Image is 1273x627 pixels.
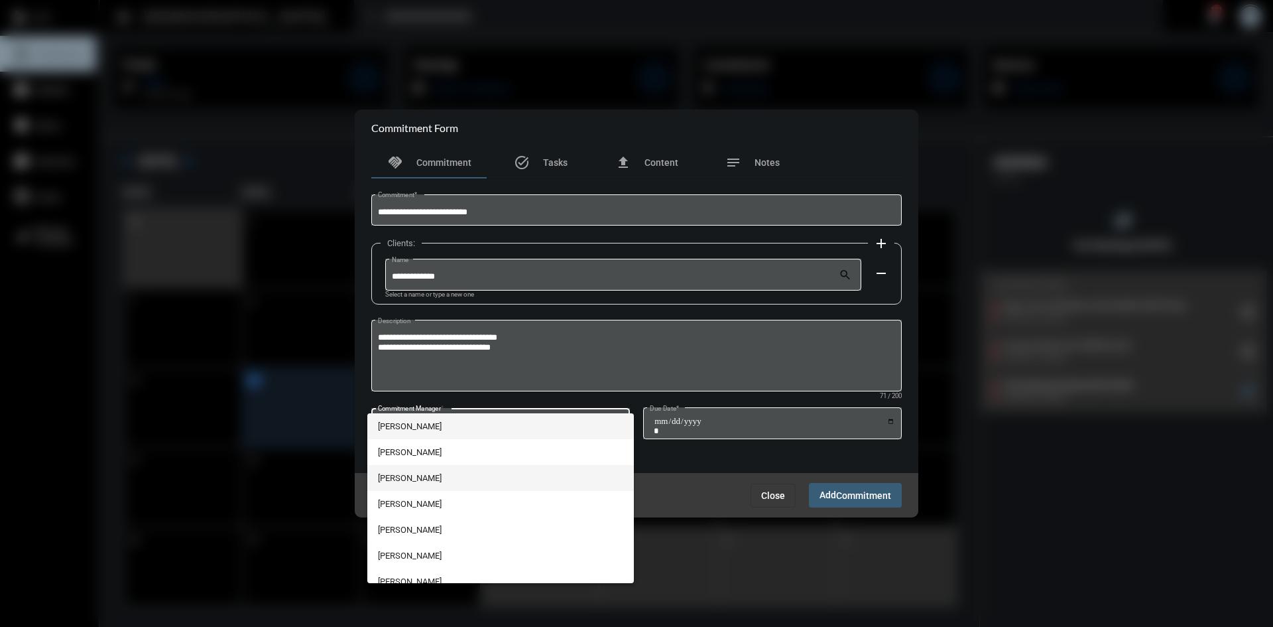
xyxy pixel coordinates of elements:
[378,439,624,465] span: [PERSON_NAME]
[378,413,624,439] span: [PERSON_NAME]
[378,517,624,543] span: [PERSON_NAME]
[378,569,624,594] span: [PERSON_NAME]
[378,491,624,517] span: [PERSON_NAME]
[378,465,624,491] span: [PERSON_NAME]
[378,543,624,569] span: [PERSON_NAME]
